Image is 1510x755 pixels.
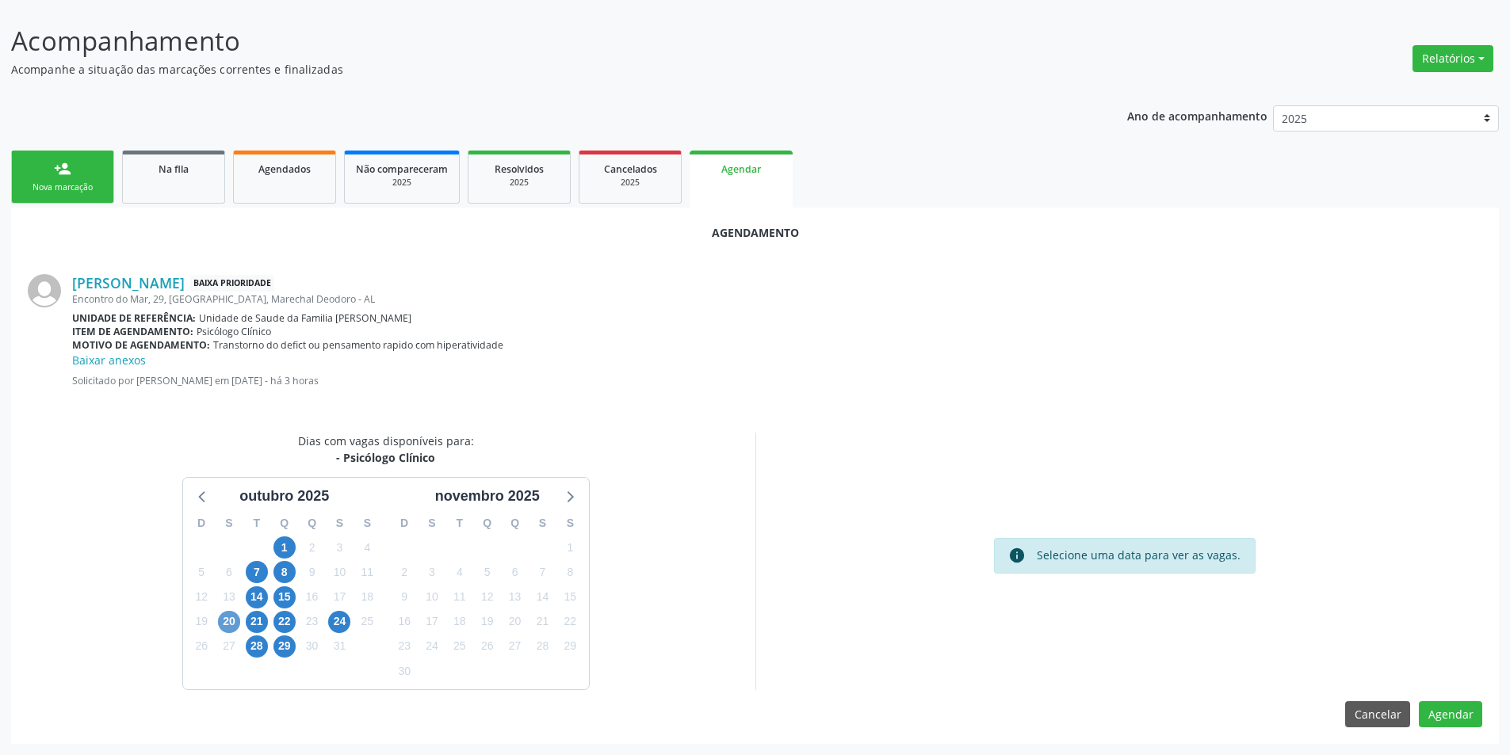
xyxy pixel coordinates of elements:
[531,561,553,583] span: sexta-feira, 7 de novembro de 2025
[270,511,298,536] div: Q
[243,511,270,536] div: T
[28,224,1482,241] div: Agendamento
[199,311,411,325] span: Unidade de Saude da Familia [PERSON_NAME]
[1345,701,1410,728] button: Cancelar
[1037,547,1240,564] div: Selecione uma data para ver as vagas.
[233,486,335,507] div: outubro 2025
[72,338,210,352] b: Motivo de agendamento:
[246,635,268,658] span: terça-feira, 28 de outubro de 2025
[273,586,296,608] span: quarta-feira, 15 de outubro de 2025
[28,274,61,307] img: img
[72,311,196,325] b: Unidade de referência:
[356,611,378,633] span: sábado, 25 de outubro de 2025
[190,586,212,608] span: domingo, 12 de outubro de 2025
[301,536,323,559] span: quinta-feira, 2 de outubro de 2025
[504,635,526,658] span: quinta-feira, 27 de novembro de 2025
[246,586,268,608] span: terça-feira, 14 de outubro de 2025
[273,635,296,658] span: quarta-feira, 29 de outubro de 2025
[421,635,443,658] span: segunda-feira, 24 de novembro de 2025
[393,586,415,608] span: domingo, 9 de novembro de 2025
[72,292,1482,306] div: Encontro do Mar, 29, [GEOGRAPHIC_DATA], Marechal Deodoro - AL
[258,162,311,176] span: Agendados
[328,586,350,608] span: sexta-feira, 17 de outubro de 2025
[298,433,474,466] div: Dias com vagas disponíveis para:
[298,449,474,466] div: - Psicólogo Clínico
[445,511,473,536] div: T
[159,162,189,176] span: Na fila
[529,511,556,536] div: S
[473,511,501,536] div: Q
[188,511,216,536] div: D
[328,635,350,658] span: sexta-feira, 31 de outubro de 2025
[449,561,471,583] span: terça-feira, 4 de novembro de 2025
[421,561,443,583] span: segunda-feira, 3 de novembro de 2025
[480,177,559,189] div: 2025
[429,486,546,507] div: novembro 2025
[218,611,240,633] span: segunda-feira, 20 de outubro de 2025
[531,635,553,658] span: sexta-feira, 28 de novembro de 2025
[216,511,243,536] div: S
[1008,547,1026,564] i: info
[449,586,471,608] span: terça-feira, 11 de novembro de 2025
[476,561,499,583] span: quarta-feira, 5 de novembro de 2025
[1127,105,1267,125] p: Ano de acompanhamento
[1419,701,1482,728] button: Agendar
[328,561,350,583] span: sexta-feira, 10 de outubro de 2025
[354,511,381,536] div: S
[393,660,415,682] span: domingo, 30 de novembro de 2025
[421,611,443,633] span: segunda-feira, 17 de novembro de 2025
[197,325,271,338] span: Psicólogo Clínico
[72,274,185,292] a: [PERSON_NAME]
[559,586,581,608] span: sábado, 15 de novembro de 2025
[559,536,581,559] span: sábado, 1 de novembro de 2025
[356,536,378,559] span: sábado, 4 de outubro de 2025
[11,61,1053,78] p: Acompanhe a situação das marcações correntes e finalizadas
[273,536,296,559] span: quarta-feira, 1 de outubro de 2025
[273,561,296,583] span: quarta-feira, 8 de outubro de 2025
[449,635,471,658] span: terça-feira, 25 de novembro de 2025
[54,160,71,177] div: person_add
[328,611,350,633] span: sexta-feira, 24 de outubro de 2025
[72,374,1482,387] p: Solicitado por [PERSON_NAME] em [DATE] - há 3 horas
[218,635,240,658] span: segunda-feira, 27 de outubro de 2025
[495,162,544,176] span: Resolvidos
[559,561,581,583] span: sábado, 8 de novembro de 2025
[504,561,526,583] span: quinta-feira, 6 de novembro de 2025
[419,511,446,536] div: S
[393,561,415,583] span: domingo, 2 de novembro de 2025
[190,275,274,292] span: Baixa Prioridade
[356,561,378,583] span: sábado, 11 de outubro de 2025
[301,561,323,583] span: quinta-feira, 9 de outubro de 2025
[328,536,350,559] span: sexta-feira, 3 de outubro de 2025
[476,586,499,608] span: quarta-feira, 12 de novembro de 2025
[301,611,323,633] span: quinta-feira, 23 de outubro de 2025
[531,611,553,633] span: sexta-feira, 21 de novembro de 2025
[1413,45,1493,72] button: Relatórios
[559,635,581,658] span: sábado, 29 de novembro de 2025
[531,586,553,608] span: sexta-feira, 14 de novembro de 2025
[190,561,212,583] span: domingo, 5 de outubro de 2025
[301,635,323,658] span: quinta-feira, 30 de outubro de 2025
[504,586,526,608] span: quinta-feira, 13 de novembro de 2025
[298,511,326,536] div: Q
[356,177,448,189] div: 2025
[721,162,761,176] span: Agendar
[190,611,212,633] span: domingo, 19 de outubro de 2025
[556,511,584,536] div: S
[273,611,296,633] span: quarta-feira, 22 de outubro de 2025
[476,611,499,633] span: quarta-feira, 19 de novembro de 2025
[591,177,670,189] div: 2025
[476,635,499,658] span: quarta-feira, 26 de novembro de 2025
[72,325,193,338] b: Item de agendamento:
[356,586,378,608] span: sábado, 18 de outubro de 2025
[501,511,529,536] div: Q
[213,338,503,352] span: Transtorno do defict ou pensamento rapido com hiperatividade
[326,511,354,536] div: S
[72,353,146,368] a: Baixar anexos
[421,586,443,608] span: segunda-feira, 10 de novembro de 2025
[393,611,415,633] span: domingo, 16 de novembro de 2025
[190,635,212,658] span: domingo, 26 de outubro de 2025
[246,611,268,633] span: terça-feira, 21 de outubro de 2025
[23,181,102,193] div: Nova marcação
[218,561,240,583] span: segunda-feira, 6 de outubro de 2025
